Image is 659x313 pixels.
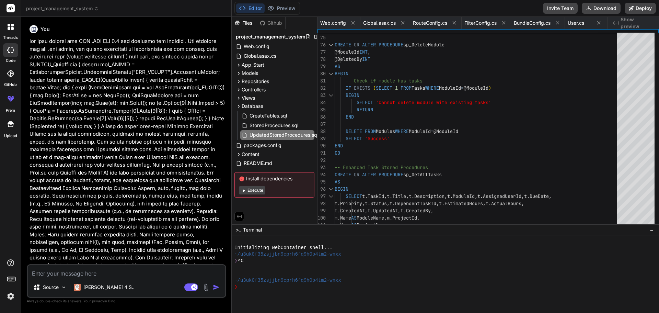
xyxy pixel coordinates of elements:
span: Description [414,193,444,199]
span: @ModuleId [335,49,359,55]
span: , [384,193,387,199]
span: . [337,222,340,228]
span: , [444,193,447,199]
span: Web.config [243,42,270,51]
span: INT [362,56,370,62]
span: BundleConfig.cs [514,20,551,26]
span: StoredProcedures.sql [249,121,299,130]
div: 87 [317,121,326,128]
span: Title [392,193,406,199]
span: Modules [376,128,395,134]
span: , [521,200,524,206]
span: . [370,208,373,214]
span: TaskId [368,193,384,199]
button: Deploy [625,3,656,14]
span: RETURN [357,107,373,113]
span: AS [351,215,357,221]
span: p [335,222,337,228]
div: 97 [317,193,326,200]
div: Click to collapse the range. [326,186,335,193]
span: t [368,208,370,214]
span: UpdatedStoredProcedures.sql [249,131,319,139]
button: Preview [265,3,298,13]
span: ) [488,85,491,91]
span: ~/u3uk0f35zsjjbn9cprh6fq9h0p4tm2-wnxx [234,277,341,284]
span: m [335,215,337,221]
span: PROCEDURE [379,171,403,178]
span: DueDate [530,193,549,199]
span: -- Check if module has tasks [346,78,423,84]
span: , [398,208,401,214]
span: Database [242,103,263,110]
span: ModuleId [453,193,475,199]
span: . [488,200,491,206]
div: 79 [317,63,326,70]
span: Initializing WebContainer shell... [234,245,333,251]
span: . [527,193,530,199]
span: -- Enhanced Task Stored Procedures [335,164,428,170]
span: . [337,215,340,221]
div: 100 [317,214,326,222]
span: WHERE [425,85,439,91]
span: WHERE [395,128,409,134]
span: t [335,208,337,214]
span: , [365,208,368,214]
label: code [6,58,15,64]
span: @DeletedBy [335,56,362,62]
p: [PERSON_NAME] 4 S.. [83,284,135,291]
span: ActualHours [491,200,521,206]
div: 95 [317,178,326,186]
span: 'Cannot delete module with existing tasks' [376,99,491,105]
span: t [390,200,392,206]
span: t [362,193,365,199]
div: 93 [317,164,326,171]
span: t [387,193,390,199]
div: 81 [317,77,326,85]
span: AssignedUserId [483,193,521,199]
button: − [648,224,655,235]
span: , [417,215,420,221]
span: Global.asax.cs [243,52,277,60]
span: AS [335,63,340,69]
div: 99 [317,207,326,214]
h6: You [41,26,50,33]
span: Controllers [242,86,266,93]
span: Global.asax.cs [363,20,396,26]
span: 1 [395,85,398,91]
div: 84 [317,99,326,106]
span: , [521,193,524,199]
span: t [439,200,442,206]
span: SELECT [346,135,362,142]
span: INT [359,49,368,55]
span: Show preview [621,16,654,30]
span: . [412,193,414,199]
span: Name [340,215,351,221]
span: >_ [236,226,241,233]
span: . [337,208,340,214]
div: 98 [317,200,326,207]
span: . [390,193,392,199]
div: Click to collapse the range. [326,70,335,77]
span: − [650,226,654,233]
span: CreatedAt [340,208,365,214]
div: 75 [317,34,326,41]
div: 83 [317,92,326,99]
img: Claude 4 Sonnet [74,284,81,291]
span: Views [242,94,255,101]
div: 91 [317,149,326,157]
div: Click to collapse the range. [326,193,335,200]
span: t [486,200,488,206]
span: IF [346,85,351,91]
span: README.md [243,159,273,167]
span: . [365,193,368,199]
button: Editor [236,3,265,13]
div: 85 [317,106,326,113]
span: Repositories [242,78,269,85]
span: CreatedBy [406,208,431,214]
span: , [384,215,387,221]
label: GitHub [4,82,17,88]
div: 96 [317,186,326,193]
span: t [524,193,527,199]
span: , [549,193,552,199]
span: BEGIN [335,186,348,192]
